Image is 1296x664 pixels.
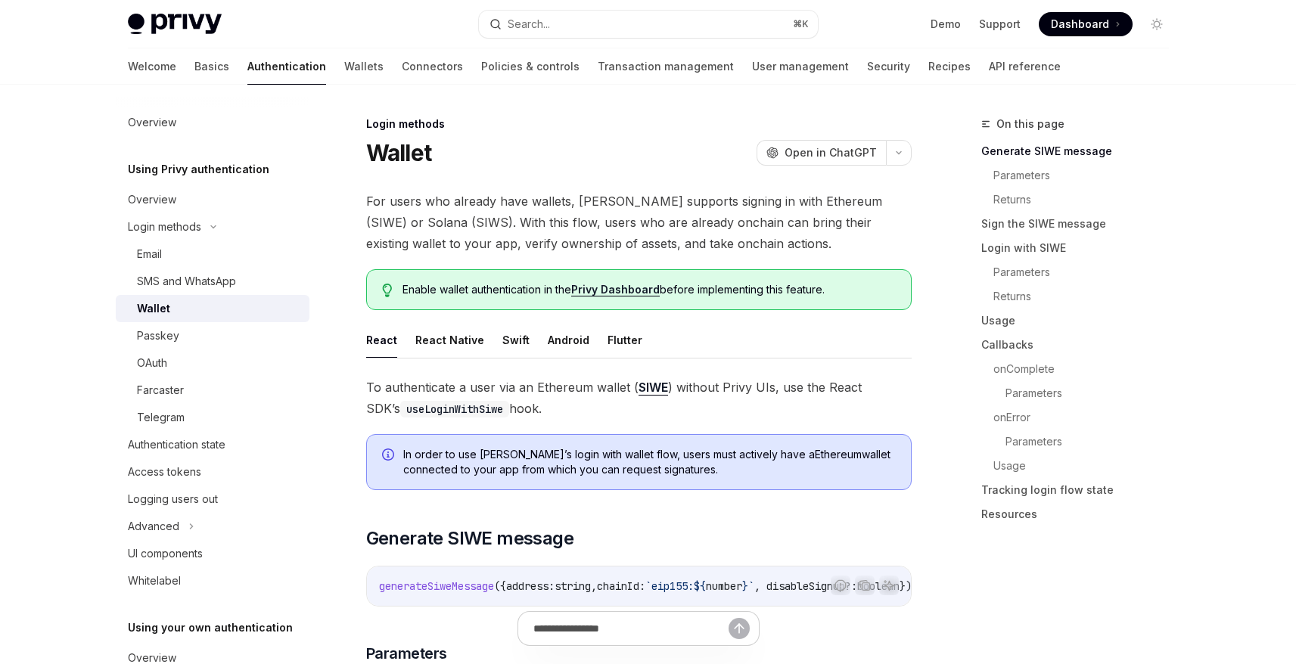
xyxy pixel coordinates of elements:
span: ` [748,579,754,593]
a: Overview [116,109,309,136]
div: Logging users out [128,490,218,508]
span: Open in ChatGPT [785,145,877,160]
a: Parameters [981,260,1181,284]
a: UI components [116,540,309,567]
a: User management [752,48,849,85]
a: Parameters [981,381,1181,405]
button: Open in ChatGPT [757,140,886,166]
a: Farcaster [116,377,309,404]
a: Wallets [344,48,384,85]
div: Authentication state [128,436,225,454]
div: SMS and WhatsApp [137,272,236,290]
div: Email [137,245,162,263]
div: OAuth [137,354,167,372]
div: Login methods [128,218,201,236]
button: Flutter [608,322,642,358]
span: string [555,579,591,593]
a: Usage [981,309,1181,333]
div: Wallet [137,299,170,318]
span: Generate SIWE message [366,526,573,551]
button: Copy the contents from the code block [855,576,875,595]
a: Support [979,17,1021,32]
a: Callbacks [981,333,1181,357]
a: onError [981,405,1181,430]
span: chainId: [597,579,645,593]
div: Whitelabel [128,572,181,590]
a: Email [116,240,309,268]
a: SMS and WhatsApp [116,268,309,295]
a: Authentication [247,48,326,85]
span: , disableSignup? [754,579,851,593]
button: Advanced [116,513,309,540]
a: Parameters [981,163,1181,188]
div: Passkey [137,327,179,345]
div: Telegram [137,408,185,427]
a: Welcome [128,48,176,85]
a: Overview [116,186,309,213]
a: Recipes [928,48,971,85]
input: Ask a question... [533,612,729,645]
code: useLoginWithSiwe [400,401,509,417]
a: OAuth [116,349,309,377]
span: Enable wallet authentication in the before implementing this feature. [402,282,895,297]
span: ⌘ K [793,18,809,30]
svg: Info [382,448,397,464]
h1: Wallet [366,139,432,166]
button: Search...⌘K [479,11,818,38]
a: Connectors [402,48,463,85]
button: Login methods [116,213,309,240]
button: Swift [502,322,530,358]
a: Logging users out [116,486,309,513]
span: : [851,579,857,593]
svg: Tip [382,284,393,297]
span: number [706,579,742,593]
button: Android [548,322,589,358]
a: Tracking login flow state [981,478,1181,502]
button: Send message [729,618,750,639]
a: Dashboard [1039,12,1133,36]
a: Wallet [116,295,309,322]
div: Overview [128,191,176,209]
span: address: [506,579,555,593]
a: Passkey [116,322,309,349]
a: Authentication state [116,431,309,458]
span: Dashboard [1051,17,1109,32]
a: Generate SIWE message [981,139,1181,163]
div: Access tokens [128,463,201,481]
span: generateSiweMessage [379,579,494,593]
a: Telegram [116,404,309,431]
h5: Using your own authentication [128,619,293,637]
a: Basics [194,48,229,85]
a: Security [867,48,910,85]
a: Parameters [981,430,1181,454]
a: Transaction management [598,48,734,85]
a: Policies & controls [481,48,580,85]
span: In order to use [PERSON_NAME]’s login with wallet flow, users must actively have a Ethereum walle... [403,447,896,477]
span: } [742,579,748,593]
div: Search... [508,15,550,33]
div: Farcaster [137,381,184,399]
a: Whitelabel [116,567,309,594]
span: ${ [694,579,706,593]
a: Login with SIWE [981,236,1181,260]
span: ({ [494,579,506,593]
a: SIWE [639,380,668,396]
a: onComplete [981,357,1181,381]
span: On this page [996,115,1064,133]
span: For users who already have wallets, [PERSON_NAME] supports signing in with Ethereum (SIWE) or Sol... [366,191,912,254]
div: Login methods [366,116,912,132]
button: Toggle dark mode [1145,12,1169,36]
div: UI components [128,545,203,563]
button: Ask AI [879,576,899,595]
button: React Native [415,322,484,358]
div: Overview [128,113,176,132]
span: }) [900,579,912,593]
button: Report incorrect code [831,576,850,595]
span: `eip155: [645,579,694,593]
a: Sign the SIWE message [981,212,1181,236]
a: API reference [989,48,1061,85]
button: React [366,322,397,358]
span: To authenticate a user via an Ethereum wallet ( ) without Privy UIs, use the React SDK’s hook. [366,377,912,419]
a: Resources [981,502,1181,526]
a: Returns [981,188,1181,212]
